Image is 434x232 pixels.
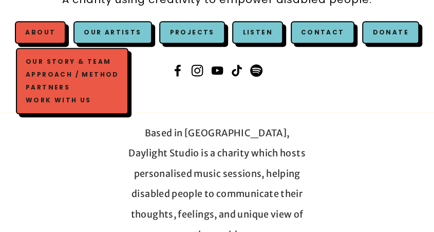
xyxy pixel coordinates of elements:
a: Our Artists [73,21,152,44]
a: Projects [159,21,224,44]
a: Donate [362,21,419,44]
a: About [25,28,55,37]
a: Partners [23,81,121,94]
a: Work with us [23,94,121,107]
a: Contact [291,21,355,44]
a: Listen [242,28,272,37]
a: Our Story & Team [23,55,121,68]
a: Approach / Method [23,68,121,81]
